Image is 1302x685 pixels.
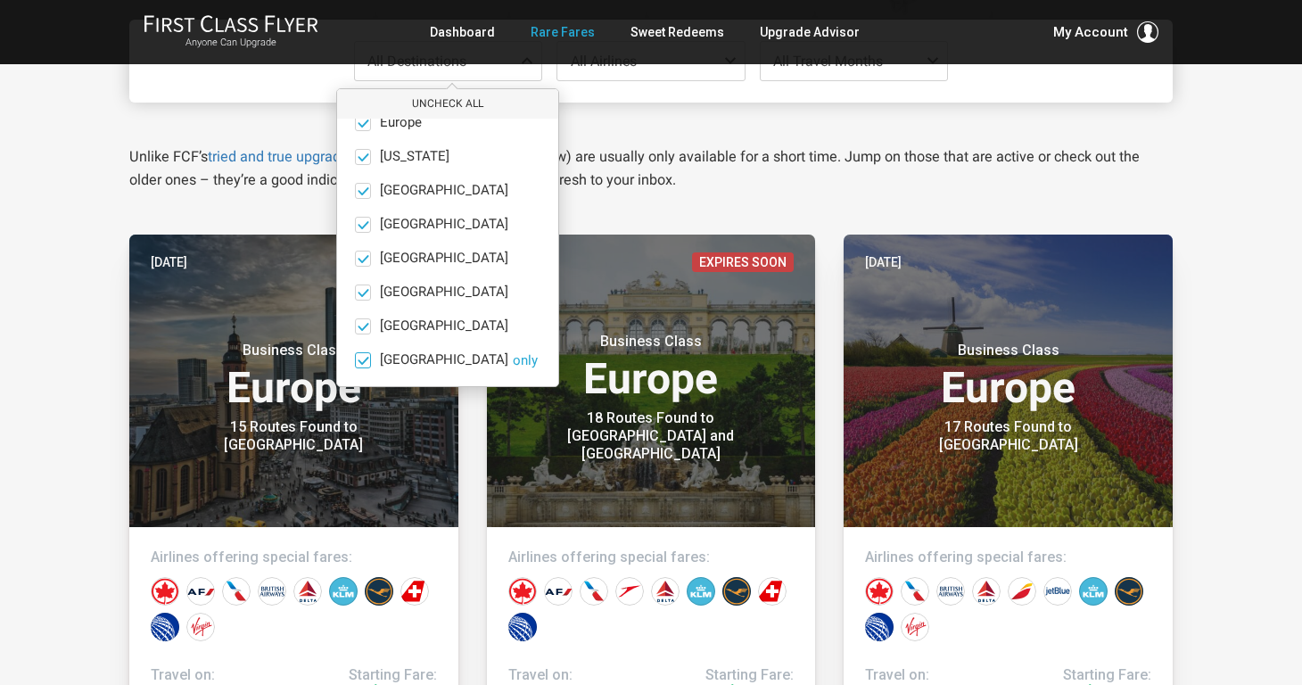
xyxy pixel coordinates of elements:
[151,252,187,272] time: [DATE]
[580,577,608,606] div: American Airlines
[430,16,495,48] a: Dashboard
[1043,577,1072,606] div: JetBlue
[531,16,595,48] a: Rare Fares
[400,577,429,606] div: Swiss
[865,252,902,272] time: [DATE]
[936,577,965,606] div: British Airways
[151,613,179,641] div: United
[865,342,1151,409] h3: Europe
[760,16,860,48] a: Upgrade Advisor
[258,577,286,606] div: British Airways
[144,14,318,50] a: First Class FlyerAnyone Can Upgrade
[380,352,508,368] span: [GEOGRAPHIC_DATA]
[722,577,751,606] div: Lufthansa
[208,148,416,165] a: tried and true upgrade strategies
[380,115,422,131] span: Europe
[687,577,715,606] div: KLM
[380,251,508,267] span: [GEOGRAPHIC_DATA]
[540,409,762,463] div: 18 Routes Found to [GEOGRAPHIC_DATA] and [GEOGRAPHIC_DATA]
[1053,21,1128,43] span: My Account
[182,342,405,359] small: Business Class
[380,285,508,301] span: [GEOGRAPHIC_DATA]
[972,577,1001,606] div: Delta Airlines
[513,352,538,368] button: [GEOGRAPHIC_DATA]
[540,333,762,351] small: Business Class
[544,577,573,606] div: Air France
[1115,577,1143,606] div: Lufthansa
[293,577,322,606] div: Delta Airlines
[380,149,449,165] span: [US_STATE]
[380,183,508,199] span: [GEOGRAPHIC_DATA]
[329,577,358,606] div: KLM
[182,418,405,454] div: 15 Routes Found to [GEOGRAPHIC_DATA]
[865,577,894,606] div: Air Canada
[901,613,929,641] div: Virgin Atlantic
[186,577,215,606] div: Air France
[144,14,318,33] img: First Class Flyer
[151,549,437,566] h4: Airlines offering special fares:
[897,342,1120,359] small: Business Class
[865,613,894,641] div: United
[692,252,794,272] span: Expires Soon
[865,549,1151,566] h4: Airlines offering special fares:
[758,577,787,606] div: Swiss
[508,577,537,606] div: Air Canada
[901,577,929,606] div: American Airlines
[1079,577,1108,606] div: KLM
[380,318,508,334] span: [GEOGRAPHIC_DATA]
[151,577,179,606] div: Air Canada
[365,577,393,606] div: Lufthansa
[651,577,680,606] div: Delta Airlines
[151,342,437,409] h3: Europe
[222,577,251,606] div: American Airlines
[1053,21,1158,43] button: My Account
[508,333,795,400] h3: Europe
[186,613,215,641] div: Virgin Atlantic
[508,549,795,566] h4: Airlines offering special fares:
[337,89,558,119] button: Uncheck All
[508,613,537,641] div: United
[630,16,724,48] a: Sweet Redeems
[897,418,1120,454] div: 17 Routes Found to [GEOGRAPHIC_DATA]
[129,145,1173,192] p: Unlike FCF’s , our Daily Alerts (below) are usually only available for a short time. Jump on thos...
[1008,577,1036,606] div: Iberia
[380,217,508,233] span: [GEOGRAPHIC_DATA]
[615,577,644,606] div: Austrian Airlines‎
[144,37,318,49] small: Anyone Can Upgrade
